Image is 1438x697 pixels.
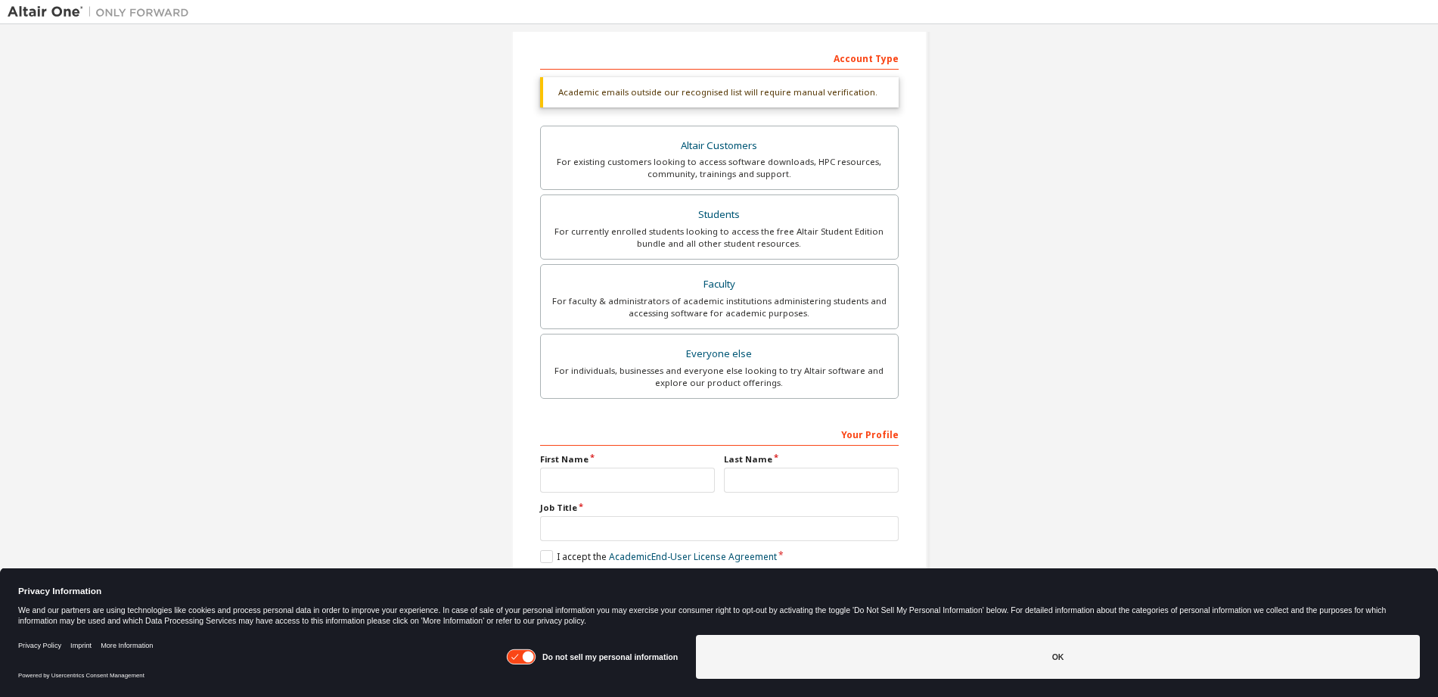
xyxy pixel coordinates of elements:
[609,550,777,563] a: Academic End-User License Agreement
[540,422,899,446] div: Your Profile
[540,77,899,107] div: Academic emails outside our recognised list will require manual verification.
[550,344,889,365] div: Everyone else
[550,204,889,226] div: Students
[540,453,715,465] label: First Name
[8,5,197,20] img: Altair One
[540,45,899,70] div: Account Type
[724,453,899,465] label: Last Name
[550,226,889,250] div: For currently enrolled students looking to access the free Altair Student Edition bundle and all ...
[550,135,889,157] div: Altair Customers
[550,365,889,389] div: For individuals, businesses and everyone else looking to try Altair software and explore our prod...
[550,156,889,180] div: For existing customers looking to access software downloads, HPC resources, community, trainings ...
[550,295,889,319] div: For faculty & administrators of academic institutions administering students and accessing softwa...
[540,502,899,514] label: Job Title
[550,274,889,295] div: Faculty
[540,550,777,563] label: I accept the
